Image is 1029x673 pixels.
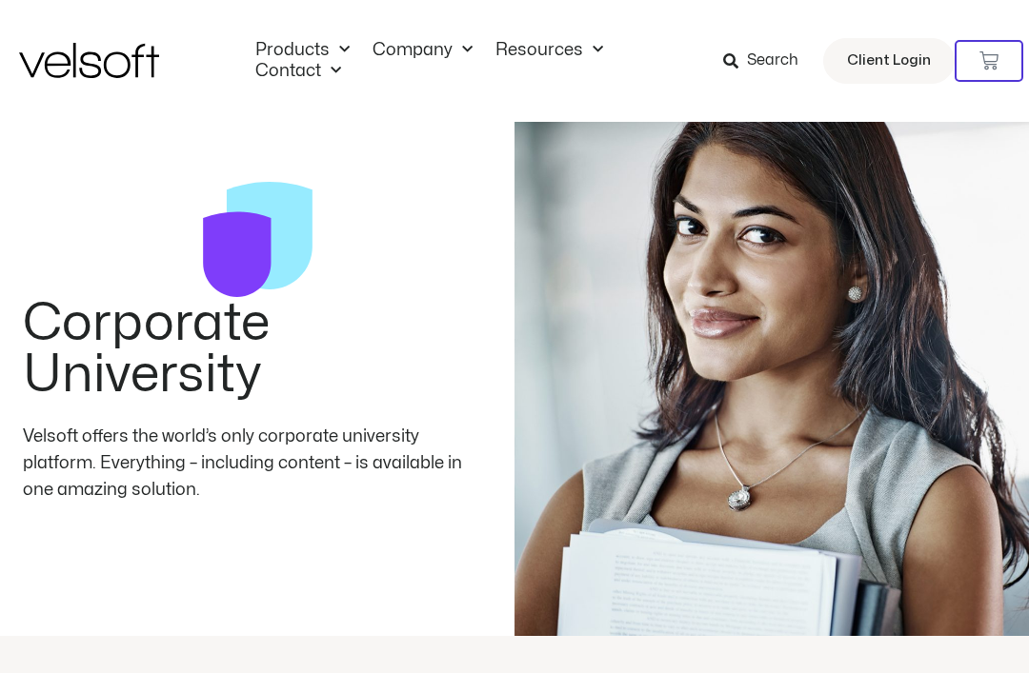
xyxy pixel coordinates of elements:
a: CompanyMenu Toggle [361,40,484,61]
span: Search [747,49,798,73]
a: Client Login [823,38,955,84]
a: Search [723,45,812,77]
nav: Menu [244,40,706,82]
img: Woman holding corporate university paper work [514,122,1029,636]
a: ContactMenu Toggle [244,61,353,82]
a: ResourcesMenu Toggle [484,40,615,61]
span: Client Login [847,49,931,73]
img: Velsoft Training Materials [19,43,159,78]
a: ProductsMenu Toggle [244,40,361,61]
h2: Corporate University [23,298,492,401]
div: Velsoft offers the world’s only corporate university platform. Everything – including content – i... [23,424,492,504]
